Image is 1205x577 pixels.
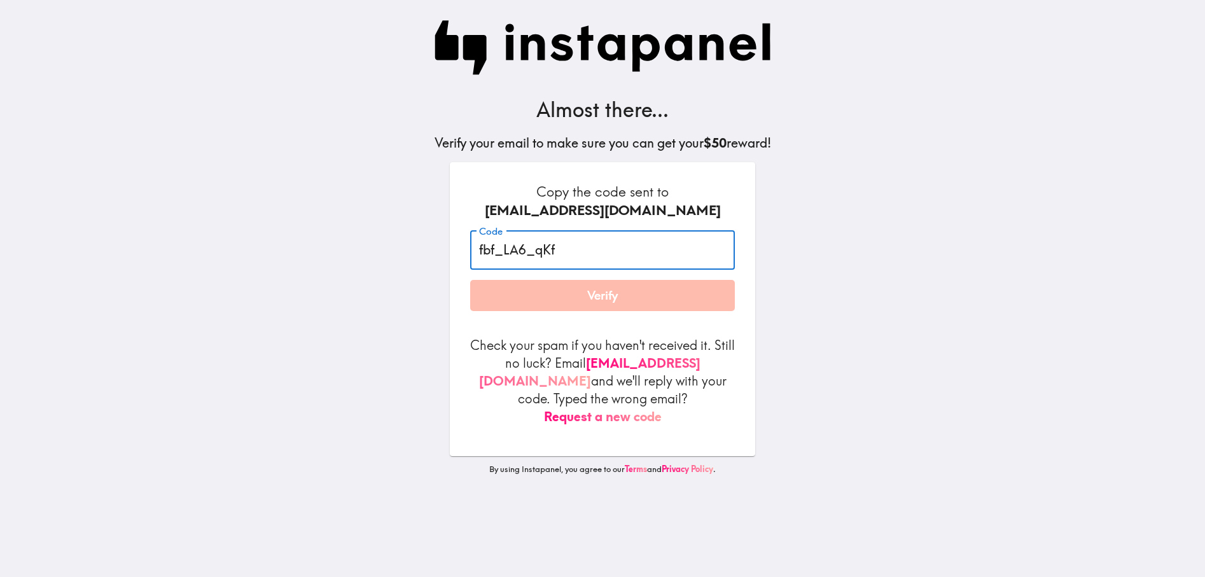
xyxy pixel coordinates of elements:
[435,20,771,75] img: Instapanel
[435,134,771,152] h5: Verify your email to make sure you can get your reward!
[470,230,735,270] input: xxx_xxx_xxx
[544,408,662,426] button: Request a new code
[662,464,713,474] a: Privacy Policy
[470,337,735,426] p: Check your spam if you haven't received it. Still no luck? Email and we'll reply with your code. ...
[704,135,727,151] b: $50
[479,225,503,239] label: Code
[470,183,735,220] h6: Copy the code sent to
[625,464,647,474] a: Terms
[450,464,755,475] p: By using Instapanel, you agree to our and .
[479,355,700,389] a: [EMAIL_ADDRESS][DOMAIN_NAME]
[470,280,735,312] button: Verify
[470,201,735,220] div: [EMAIL_ADDRESS][DOMAIN_NAME]
[435,95,771,124] h3: Almost there...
